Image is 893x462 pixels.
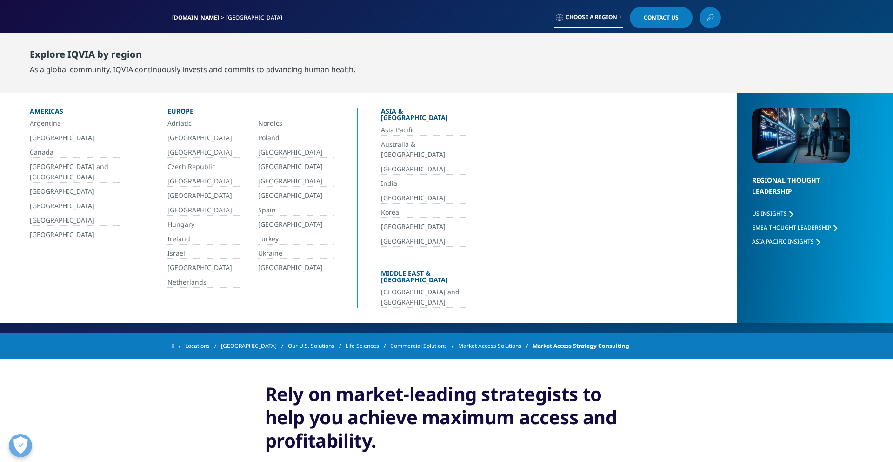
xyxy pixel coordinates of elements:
div: Europe [167,108,334,118]
a: Argentina [30,118,120,129]
div: [GEOGRAPHIC_DATA] [226,14,286,21]
a: [GEOGRAPHIC_DATA] [258,219,334,230]
a: [GEOGRAPHIC_DATA] [30,230,120,240]
a: India [381,178,470,189]
a: Asia Pacific [381,125,470,136]
a: Poland [258,133,334,143]
a: [GEOGRAPHIC_DATA] [167,205,243,216]
a: Adriatic [167,118,243,129]
div: Americas [30,108,120,118]
a: Contact Us [630,7,693,28]
a: [GEOGRAPHIC_DATA] [381,164,470,175]
a: Commercial Solutions [390,338,458,354]
div: Regional Thought Leadership [752,175,850,209]
span: Market Access Strategy Consulting [533,338,629,354]
img: 2093_analyzing-data-using-big-screen-display-and-laptop.png [752,108,850,163]
a: [GEOGRAPHIC_DATA] and [GEOGRAPHIC_DATA] [381,287,470,308]
a: Our U.S. Solutions [288,338,346,354]
a: [GEOGRAPHIC_DATA] [167,263,243,273]
span: Asia Pacific Insights [752,238,814,245]
span: EMEA Thought Leadership [752,224,831,231]
a: [DOMAIN_NAME] [172,14,219,21]
a: [GEOGRAPHIC_DATA] [30,215,120,226]
a: [GEOGRAPHIC_DATA] [167,133,243,143]
a: [GEOGRAPHIC_DATA] [258,147,334,158]
a: Spain [258,205,334,216]
a: [GEOGRAPHIC_DATA] [221,338,288,354]
a: [GEOGRAPHIC_DATA] [30,133,120,143]
div: Explore IQVIA by region [30,49,355,64]
a: Life Sciences [346,338,390,354]
a: [GEOGRAPHIC_DATA] [381,222,470,232]
a: Australia & [GEOGRAPHIC_DATA] [381,139,470,160]
div: Asia & [GEOGRAPHIC_DATA] [381,108,470,125]
a: Korea [381,207,470,218]
a: [GEOGRAPHIC_DATA] [167,190,243,201]
span: Contact Us [644,15,679,20]
a: [GEOGRAPHIC_DATA] [381,193,470,204]
a: [GEOGRAPHIC_DATA] [381,236,470,247]
a: Canada [30,147,120,158]
a: Market Access Solutions [458,338,533,354]
a: Ireland [167,234,243,245]
a: [GEOGRAPHIC_DATA] [258,190,334,201]
div: Middle East & [GEOGRAPHIC_DATA] [381,270,470,287]
h3: Rely on market-leading strategists to help you achieve maximum access and profitability. [265,382,628,459]
a: [GEOGRAPHIC_DATA] [258,162,334,172]
a: Turkey [258,234,334,245]
a: Israel [167,248,243,259]
a: [GEOGRAPHIC_DATA] [30,186,120,197]
a: [GEOGRAPHIC_DATA] [167,147,243,158]
a: US Insights [752,210,793,217]
button: Open Preferences [9,434,32,457]
a: [GEOGRAPHIC_DATA] and [GEOGRAPHIC_DATA] [30,162,120,183]
a: Asia Pacific Insights [752,238,820,245]
span: Choose a Region [566,14,617,21]
a: [GEOGRAPHIC_DATA] [258,176,334,187]
span: US Insights [752,210,787,217]
nav: Primary [250,33,721,76]
a: [GEOGRAPHIC_DATA] [258,263,334,273]
a: Netherlands [167,277,243,288]
a: [GEOGRAPHIC_DATA] [167,176,243,187]
a: Ukraine [258,248,334,259]
a: [GEOGRAPHIC_DATA] [30,201,120,211]
a: Nordics [258,118,334,129]
a: EMEA Thought Leadership [752,224,837,231]
a: Hungary [167,219,243,230]
a: Locations [185,338,221,354]
a: Czech Republic [167,162,243,172]
div: As a global community, IQVIA continuously invests and commits to advancing human health. [30,64,355,75]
